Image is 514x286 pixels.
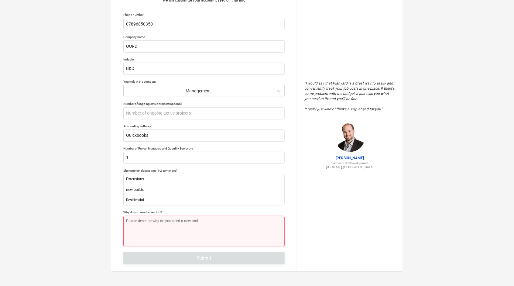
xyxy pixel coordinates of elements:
[123,210,285,214] div: Why do you need a new tool?
[123,102,285,106] div: Number of ongoing active projects (optional)
[123,146,285,150] div: Number of Project Managers and Quantity Surveyors
[304,165,396,169] p: [US_STATE], [GEOGRAPHIC_DATA]
[123,124,285,128] div: Accounting software
[123,57,285,61] div: Industry
[123,40,285,53] input: Company name
[123,80,285,84] div: Your role in the company
[123,129,285,142] input: Accounting software
[304,156,396,161] p: [PERSON_NAME]
[304,81,396,112] p: " I would say that Planyard is a great way to easily and conveniently track your job costs in one...
[123,18,285,30] input: Your phone number
[123,152,285,164] input: Number of Project Managers and Quantity Surveyors
[304,161,396,165] p: Partner - TITN Development
[123,63,285,75] input: Industry
[484,257,514,286] iframe: Chat Widget
[123,169,285,173] div: Short project description (1-2 sentences)
[123,174,285,205] textarea: Extensions. new builds Residential
[123,107,285,119] input: Number of ongoing active projects
[123,35,285,39] div: Company name
[123,13,285,17] div: Phone number
[335,122,365,152] img: Jordan Cohen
